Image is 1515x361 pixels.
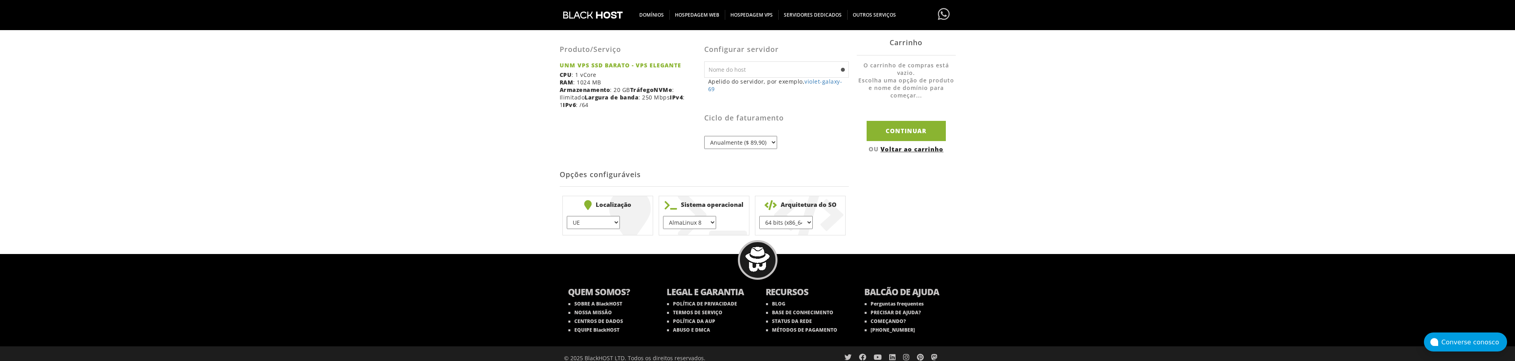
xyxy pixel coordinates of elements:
[766,318,812,325] a: STATUS DA REDE
[574,309,612,316] font: NOSSA MISSÃO
[865,318,906,325] a: COMEÇANDO?
[568,327,619,333] a: EQUIPE BlackHOST
[560,78,574,86] font: RAM
[772,318,812,325] font: STATUS DA REDE
[766,309,833,316] a: BASE DE CONHECIMENTO
[730,11,773,18] font: HOSPEDAGEM VPS
[869,145,879,153] font: OU
[585,94,638,101] font: Largura de banda
[667,327,710,333] a: ABUSO E DMCA
[766,300,785,307] a: BLOG
[865,309,921,316] a: PRECISAR DE AJUDA?
[630,86,654,94] font: Tráfego
[667,286,743,298] font: LEGAL E GARANTIA
[865,327,915,333] a: [PHONE_NUMBER]
[574,300,622,307] font: SOBRE A BlackHOST
[667,309,722,316] a: TERMOS DE SERVIÇO
[560,86,610,94] font: Armazenamento
[871,300,924,307] font: Perguntas frequentes
[667,300,737,307] a: POLÍTICA DE PRIVACIDADE
[871,327,915,333] font: [PHONE_NUMBER]
[667,318,715,325] a: POLÍTICA DA AUP
[670,94,683,101] font: IPv4
[568,318,623,325] a: CENTROS DE DADOS
[560,86,674,101] font: : Ilimitado
[863,61,949,76] font: O carrinho de compras está vazio.
[772,327,837,333] font: MÉTODOS DE PAGAMENTO
[572,71,596,78] font: : 1 vCore
[568,286,630,298] font: QUEM SOMOS?
[568,300,622,307] a: SOBRE A BlackHOST
[766,327,837,333] a: MÉTODOS DE PAGAMENTO
[745,247,770,272] img: Mascote da BlackHOST, Blacky.
[766,286,808,298] font: RECURSOS
[890,38,922,47] font: Carrinho
[704,44,779,54] font: Configurar servidor
[560,44,621,54] font: Produto/Serviço
[864,286,939,298] font: Balcão de Ajuda
[871,318,906,325] font: COMEÇANDO?
[574,318,623,325] font: CENTROS DE DADOS
[573,78,601,86] font: : 1024 MB
[576,101,589,109] font: : /64
[574,327,619,333] font: EQUIPE BlackHOST
[858,76,954,99] font: Escolha uma opção de produto e nome de domínio para começar...
[772,309,833,316] font: BASE DE CONHECIMENTO
[560,61,681,69] font: UNM VPS SSD BARATO - VPS ELEGANTE
[708,78,805,85] font: Apelido do servidor, por exemplo,
[853,11,896,18] font: OUTROS SERVIÇOS
[673,318,715,325] font: POLÍTICA DA AUP
[867,121,946,141] input: Continuar
[673,300,737,307] font: POLÍTICA DE PRIVACIDADE
[880,145,943,153] a: Voltar ao carrinho
[871,309,921,316] font: PRECISAR DE AJUDA?
[681,200,743,208] font: Sistema operacional
[1441,338,1499,346] font: Converse conosco
[865,300,924,307] a: Perguntas frequentes
[673,327,710,333] font: ABUSO E DMCA
[639,11,664,18] font: DOMÍNIOS
[781,200,837,208] font: Arquitetura do SO
[610,86,630,94] font: : 20 GB
[704,61,849,78] input: Nome do host
[560,170,641,179] font: Opções configuráveis
[596,200,631,208] font: Localização
[563,101,576,109] font: IPv6
[638,94,670,101] font: : 250 Mbps
[784,11,842,18] font: SERVIDORES DEDICADOS
[1424,332,1507,351] button: Converse conosco
[675,11,719,18] font: HOSPEDAGEM WEB
[560,71,572,78] font: CPU
[673,309,722,316] font: TERMOS DE SERVIÇO
[708,78,842,93] a: violet-galaxy-69
[654,86,672,94] font: NVMe
[704,113,784,122] font: Ciclo de faturamento
[772,300,785,307] font: BLOG
[568,309,612,316] a: NOSSA MISSÃO
[560,94,685,109] font: : 1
